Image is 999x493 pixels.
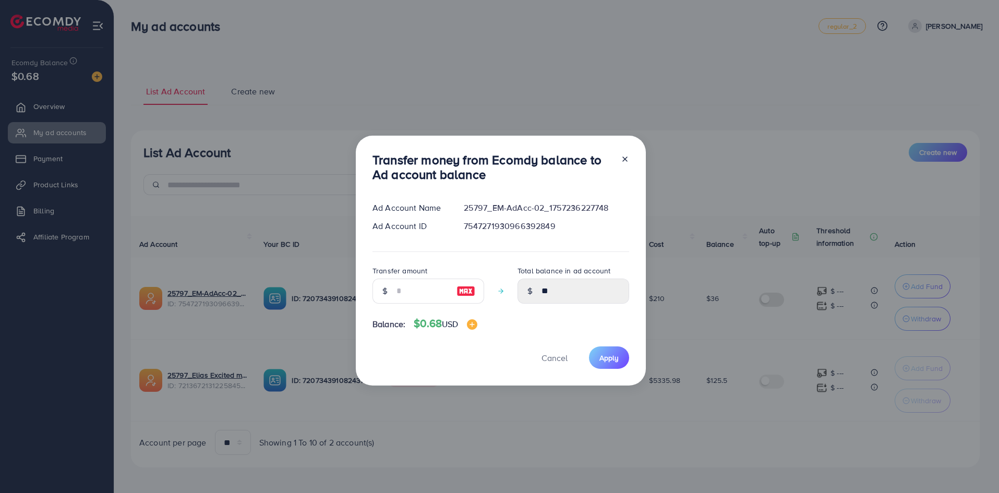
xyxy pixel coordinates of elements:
iframe: Chat [955,446,991,485]
img: image [456,285,475,297]
span: Apply [599,353,619,363]
span: Balance: [372,318,405,330]
span: Cancel [541,352,568,364]
span: USD [442,318,458,330]
div: Ad Account Name [364,202,455,214]
img: image [467,319,477,330]
h4: $0.68 [414,317,477,330]
div: Ad Account ID [364,220,455,232]
button: Apply [589,346,629,369]
label: Total balance in ad account [517,266,610,276]
label: Transfer amount [372,266,427,276]
div: 25797_EM-AdAcc-02_1757236227748 [455,202,637,214]
div: 7547271930966392849 [455,220,637,232]
button: Cancel [528,346,581,369]
h3: Transfer money from Ecomdy balance to Ad account balance [372,152,612,183]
